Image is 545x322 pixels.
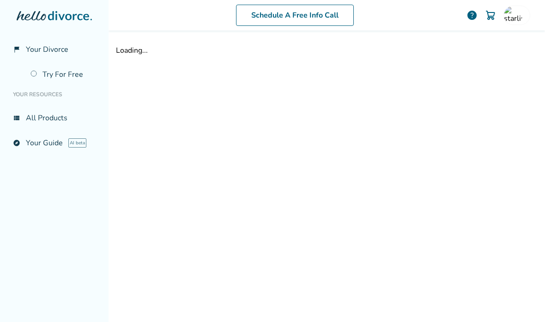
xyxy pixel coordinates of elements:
a: help [466,10,478,21]
img: Cart [485,10,496,21]
span: flag_2 [13,46,20,53]
span: Your Divorce [26,44,68,55]
a: flag_2Your Divorce [7,39,101,60]
li: Your Resources [7,85,101,104]
a: view_listAll Products [7,107,101,129]
a: Try For Free [25,64,101,85]
span: AI beta [68,138,86,148]
a: exploreYour GuideAI beta [7,132,101,154]
div: Loading... [116,45,538,56]
span: explore [13,139,20,147]
span: view_list [13,114,20,122]
img: starlin.lopez@outlook.com [504,6,522,25]
a: Schedule A Free Info Call [236,5,354,26]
